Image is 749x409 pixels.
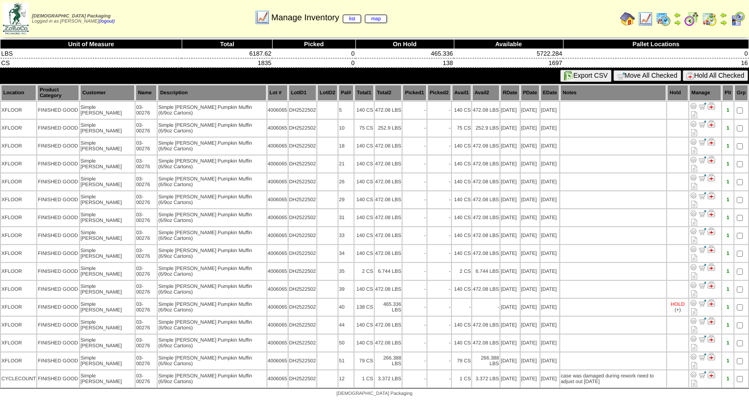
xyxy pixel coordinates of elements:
td: 472.08 LBS [472,173,499,190]
td: 2 CS [452,263,471,280]
td: Simple [PERSON_NAME] [80,155,135,172]
img: Adjust [690,245,697,253]
td: 472.08 LBS [472,138,499,155]
td: [DATE] [540,102,559,119]
td: 31 [338,209,354,226]
td: - [427,191,451,208]
th: Plt [722,85,733,101]
td: 472.08 LBS [472,191,499,208]
img: Manage Hold [708,263,715,271]
i: Note [691,111,697,118]
td: [DATE] [540,173,559,190]
td: [DATE] [540,209,559,226]
td: DH2522502 [289,155,316,172]
td: FINISHED GOOD [37,227,79,244]
th: Customer [80,85,135,101]
td: 4006065 [267,191,288,208]
img: Manage Hold [708,335,715,343]
td: XFLOOR [1,102,36,119]
td: Simple [PERSON_NAME] Pumpkin Muffin (6/9oz Cartons) [158,120,266,137]
img: calendarcustomer.gif [730,11,745,26]
td: 472.08 LBS [472,155,499,172]
td: [DATE] [500,173,520,190]
td: DH2522502 [289,263,316,280]
td: 03-00276 [136,209,157,226]
td: 140 CS [452,155,471,172]
td: 03-00276 [136,138,157,155]
td: Simple [PERSON_NAME] [80,120,135,137]
div: 1 [723,125,733,131]
img: zoroco-logo-small.webp [3,3,29,34]
td: 472.08 LBS [472,209,499,226]
img: Manage Hold [708,156,715,164]
td: FINISHED GOOD [37,263,79,280]
td: FINISHED GOOD [37,209,79,226]
td: FINISHED GOOD [37,173,79,190]
th: Manage [689,85,722,101]
td: [DATE] [521,245,540,262]
td: Simple [PERSON_NAME] Pumpkin Muffin (6/9oz Cartons) [158,138,266,155]
th: EDate [540,85,559,101]
img: Manage Hold [708,281,715,289]
td: 0 [563,49,749,58]
img: Manage Hold [708,138,715,146]
td: Simple [PERSON_NAME] [80,138,135,155]
img: Adjust [690,228,697,235]
td: [DATE] [540,138,559,155]
td: [DATE] [521,173,540,190]
td: 16 [563,58,749,68]
td: - [427,245,451,262]
td: DH2522502 [289,209,316,226]
i: Note [691,165,697,172]
td: 140 CS [452,209,471,226]
img: Move [699,281,706,289]
th: RDate [500,85,520,101]
th: Description [158,85,266,101]
td: 140 CS [354,102,374,119]
td: DH2522502 [289,173,316,190]
img: Adjust [690,138,697,146]
td: Simple [PERSON_NAME] [80,245,135,262]
td: 4006065 [267,173,288,190]
td: FINISHED GOOD [37,155,79,172]
td: DH2522502 [289,227,316,244]
td: 140 CS [354,191,374,208]
div: 1 [723,215,733,221]
td: Simple [PERSON_NAME] Pumpkin Muffin (6/9oz Cartons) [158,245,266,262]
td: - [403,263,426,280]
td: 140 CS [354,155,374,172]
th: Lot # [267,85,288,101]
td: [DATE] [521,120,540,137]
th: Available [454,40,563,49]
img: Manage Hold [708,245,715,253]
img: line_graph.gif [255,10,270,25]
td: 140 CS [354,227,374,244]
td: 34 [338,245,354,262]
th: Total [182,40,272,49]
th: LotID2 [317,85,338,101]
td: 465.336 [355,49,454,58]
th: Total2 [375,85,402,101]
td: - [403,245,426,262]
td: 5722.284 [454,49,563,58]
th: Pal# [338,85,354,101]
td: 4006065 [267,209,288,226]
th: Avail1 [452,85,471,101]
td: 140 CS [452,191,471,208]
i: Note [691,219,697,226]
td: Simple [PERSON_NAME] Pumpkin Muffin (6/9oz Cartons) [158,173,266,190]
td: 472.08 LBS [375,173,402,190]
td: [DATE] [540,155,559,172]
td: - [403,155,426,172]
img: Adjust [690,371,697,378]
td: 6187.62 [182,49,272,58]
td: FINISHED GOOD [37,120,79,137]
div: 1 [723,197,733,203]
td: 4006065 [267,227,288,244]
td: Simple [PERSON_NAME] [80,102,135,119]
td: XFLOOR [1,120,36,137]
td: 29 [338,191,354,208]
span: Logged in as [PERSON_NAME] [32,14,115,24]
div: 1 [723,233,733,238]
td: Simple [PERSON_NAME] [80,209,135,226]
